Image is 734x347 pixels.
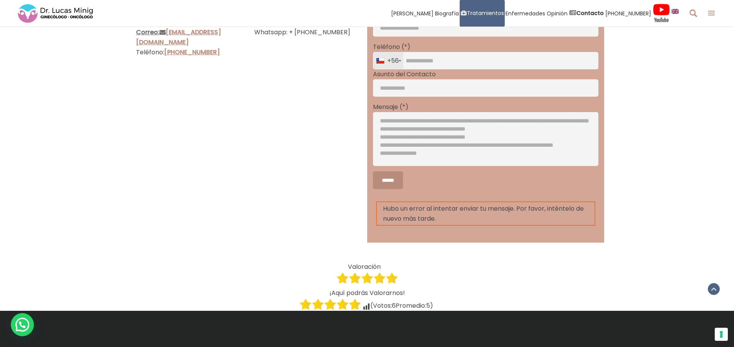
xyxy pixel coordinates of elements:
a: [PHONE_NUMBER] [164,48,220,57]
span: Enfermedades [506,9,545,18]
span: Tratamientos [467,9,504,18]
span: [PERSON_NAME] [391,9,433,18]
span: 6 [392,301,396,310]
span: 5 [426,301,430,310]
strong: Contacto [576,9,604,17]
img: Videos Youtube Ginecología [653,3,670,23]
div: +56 [376,52,403,69]
p: Asunto del Contacto [373,69,598,79]
div: Hubo un error al intentar enviar tu mensaje. Por favor, inténtelo de nuevo más tarde. [376,201,595,225]
img: language english [672,9,679,13]
a: [EMAIL_ADDRESS][DOMAIN_NAME] [136,28,221,47]
span: Opinión [547,9,568,18]
a: Correo: [136,28,166,37]
div: WhatsApp contact [11,313,34,336]
span: (Votos: Promedio: ) [370,301,433,310]
p: Teléfono (*) [373,42,598,52]
p: Mensaje (*) [373,102,598,112]
div: Chile: +56 [373,52,403,69]
span: [PHONE_NUMBER] [605,9,651,18]
span: Biografía [435,9,459,18]
button: Sus preferencias de consentimiento para tecnologías de seguimiento [715,328,728,341]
